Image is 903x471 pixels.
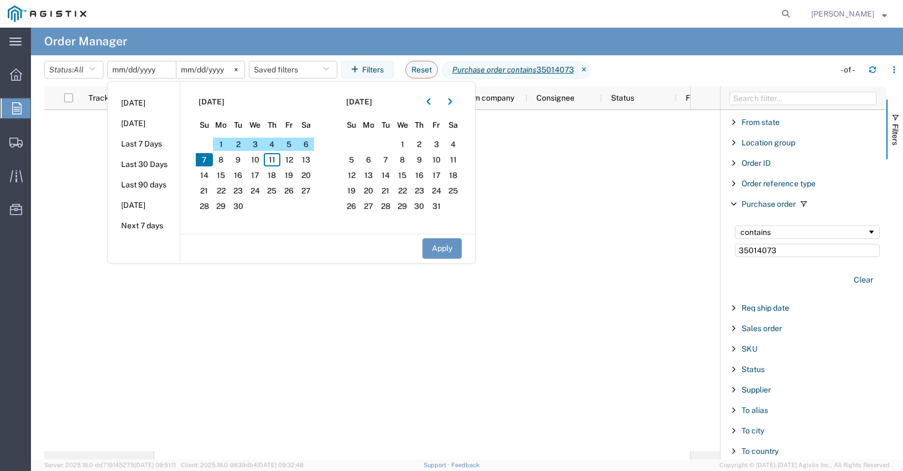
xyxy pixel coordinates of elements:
[742,426,764,435] span: To city
[411,153,428,166] span: 9
[247,138,264,151] span: 3
[394,200,411,213] span: 29
[360,184,377,197] span: 20
[213,200,230,213] span: 29
[297,138,315,151] span: 6
[411,119,428,131] span: Th
[742,344,758,353] span: SKU
[742,385,771,394] span: Supplier
[377,169,394,182] span: 14
[891,124,900,145] span: Filters
[847,271,880,289] button: Clear
[742,179,816,188] span: Order reference type
[44,28,127,55] h4: Order Manager
[394,138,411,151] span: 1
[247,119,264,131] span: We
[742,118,780,127] span: From state
[445,153,462,166] span: 11
[611,93,634,102] span: Status
[360,153,377,166] span: 6
[445,184,462,197] span: 25
[341,61,394,78] button: Filters
[108,61,176,78] input: Not set
[108,113,180,134] li: [DATE]
[213,169,230,182] span: 15
[280,119,297,131] span: Fr
[428,184,445,197] span: 24
[841,64,860,76] div: - of -
[445,138,462,151] span: 4
[229,153,247,166] span: 9
[196,184,213,197] span: 21
[346,96,372,108] span: [DATE]
[428,200,445,213] span: 31
[264,169,281,182] span: 18
[213,138,230,151] span: 1
[176,61,244,78] input: Not set
[108,195,180,216] li: [DATE]
[719,460,890,470] span: Copyright © [DATE]-[DATE] Agistix Inc., All Rights Reserved
[394,184,411,197] span: 22
[536,93,575,102] span: Consignee
[411,138,428,151] span: 2
[422,238,462,259] button: Apply
[108,175,180,195] li: Last 90 days
[264,138,281,151] span: 4
[742,447,779,456] span: To country
[428,169,445,182] span: 17
[742,324,782,333] span: Sales order
[196,169,213,182] span: 14
[729,92,876,105] input: Filter Columns Input
[360,119,377,131] span: Mo
[343,169,361,182] span: 12
[343,153,361,166] span: 5
[280,153,297,166] span: 12
[343,184,361,197] span: 19
[742,365,765,374] span: Status
[343,200,361,213] span: 26
[740,228,867,237] div: contains
[742,200,796,208] span: Purchase order
[445,169,462,182] span: 18
[229,200,247,213] span: 30
[247,184,264,197] span: 24
[134,462,176,468] span: [DATE] 09:51:11
[394,153,411,166] span: 8
[686,93,725,102] span: From name
[44,61,103,78] button: Status:All
[405,61,438,78] button: Reset
[8,6,86,22] img: logo
[742,303,789,312] span: Req ship date
[196,200,213,213] span: 28
[280,169,297,182] span: 19
[264,184,281,197] span: 25
[297,184,315,197] span: 27
[394,119,411,131] span: We
[360,169,377,182] span: 13
[280,184,297,197] span: 26
[229,169,247,182] span: 16
[297,169,315,182] span: 20
[428,119,445,131] span: Fr
[181,462,304,468] span: Client: 2025.18.0-9839db4
[428,138,445,151] span: 3
[742,138,795,147] span: Location group
[44,462,176,468] span: Server: 2025.18.0-dd719145275
[377,119,394,131] span: Tu
[213,119,230,131] span: Mo
[377,184,394,197] span: 21
[229,138,247,151] span: 2
[735,226,880,239] div: Filtering operator
[742,159,771,168] span: Order ID
[343,119,361,131] span: Su
[811,7,888,20] button: [PERSON_NAME]
[411,169,428,182] span: 16
[199,96,225,108] span: [DATE]
[360,200,377,213] span: 27
[411,184,428,197] span: 23
[394,169,411,182] span: 15
[213,184,230,197] span: 22
[735,244,880,257] input: Filter Value
[297,153,315,166] span: 13
[264,119,281,131] span: Th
